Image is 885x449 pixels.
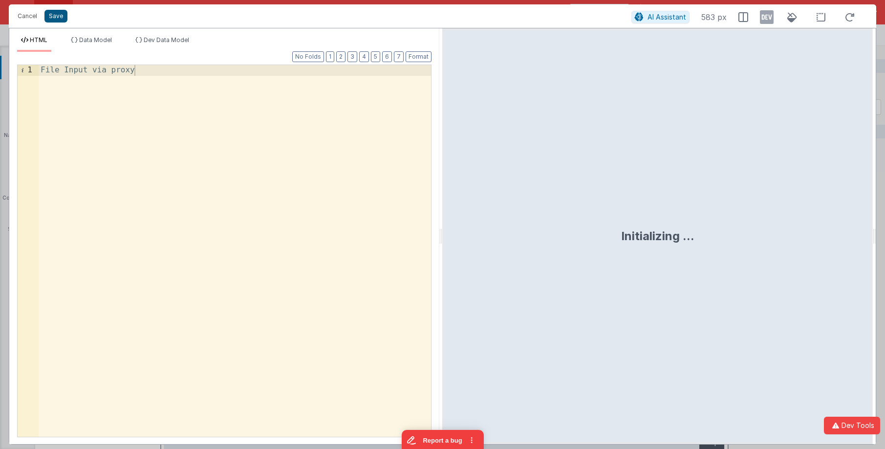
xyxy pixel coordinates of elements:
button: 5 [371,51,380,62]
button: 7 [394,51,404,62]
div: 1 [18,65,39,76]
div: Initializing ... [621,228,694,244]
span: HTML [30,36,47,44]
button: 6 [382,51,392,62]
button: Dev Tools [824,417,880,434]
button: 1 [326,51,334,62]
button: Save [44,10,67,22]
button: Format [406,51,432,62]
button: 4 [359,51,369,62]
button: Cancel [13,9,42,23]
button: AI Assistant [631,11,690,23]
span: AI Assistant [648,13,686,21]
button: 3 [347,51,357,62]
button: 2 [336,51,345,62]
span: 583 px [701,11,727,23]
button: No Folds [292,51,324,62]
span: Dev Data Model [144,36,189,44]
span: Data Model [79,36,112,44]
